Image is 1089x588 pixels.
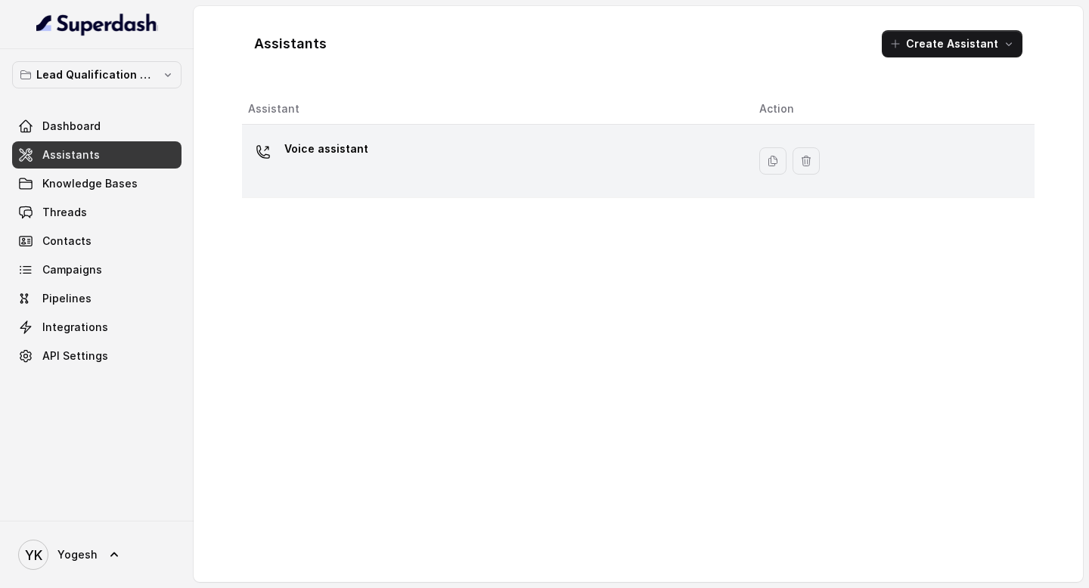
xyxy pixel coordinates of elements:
[42,234,92,249] span: Contacts
[57,547,98,562] span: Yogesh
[12,227,181,255] a: Contacts
[42,320,108,335] span: Integrations
[284,137,368,161] p: Voice assistant
[12,61,181,88] button: Lead Qualification AI Call
[12,199,181,226] a: Threads
[12,534,181,576] a: Yogesh
[36,66,157,84] p: Lead Qualification AI Call
[747,94,1035,125] th: Action
[36,12,158,36] img: light.svg
[12,170,181,197] a: Knowledge Bases
[42,119,101,134] span: Dashboard
[882,30,1022,57] button: Create Assistant
[12,141,181,169] a: Assistants
[42,348,108,364] span: API Settings
[42,205,87,220] span: Threads
[242,94,747,125] th: Assistant
[12,314,181,341] a: Integrations
[42,176,138,191] span: Knowledge Bases
[25,547,42,563] text: YK
[254,32,327,56] h1: Assistants
[12,256,181,283] a: Campaigns
[12,113,181,140] a: Dashboard
[42,262,102,277] span: Campaigns
[42,147,100,162] span: Assistants
[12,285,181,312] a: Pipelines
[12,342,181,370] a: API Settings
[42,291,92,306] span: Pipelines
